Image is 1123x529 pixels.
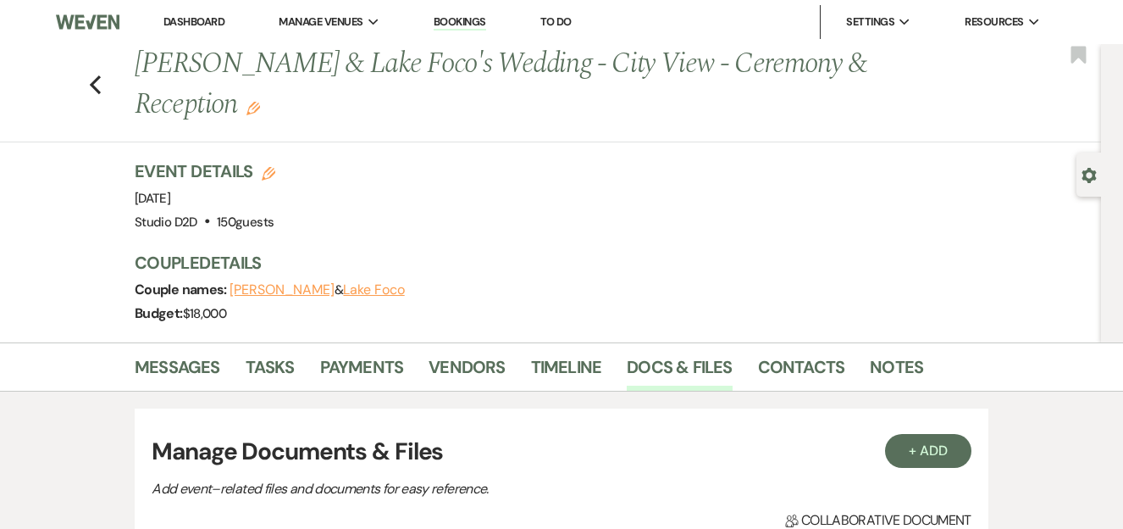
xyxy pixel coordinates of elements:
span: Settings [846,14,894,31]
span: $18,000 [183,305,227,322]
span: Manage Venues [279,14,362,31]
span: 150 guests [217,214,274,231]
span: [DATE] [135,190,170,207]
a: Notes [870,354,923,391]
span: Budget: [135,304,183,322]
img: Weven Logo [56,4,119,40]
h1: [PERSON_NAME] & Lake Foco's Wedding - City View - Ceremony & Reception [135,44,893,125]
a: Dashboard [163,14,224,29]
a: Docs & Files [627,354,732,391]
h3: Manage Documents & Files [152,434,971,470]
button: Edit [246,100,260,115]
a: Messages [135,354,220,391]
span: Couple names: [135,281,230,298]
button: Open lead details [1082,166,1097,182]
button: Lake Foco [343,283,404,297]
button: [PERSON_NAME] [230,283,335,297]
a: Bookings [434,14,486,31]
a: Timeline [531,354,602,391]
span: Resources [965,14,1023,31]
button: + Add [885,434,971,468]
h3: Event Details [135,159,275,183]
span: Studio D2D [135,214,197,231]
a: Tasks [246,354,295,391]
a: To Do [540,14,572,29]
a: Contacts [758,354,845,391]
span: & [230,281,405,298]
a: Payments [320,354,404,391]
p: Add event–related files and documents for easy reference. [152,478,744,500]
a: Vendors [429,354,505,391]
h3: Couple Details [135,251,1083,275]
